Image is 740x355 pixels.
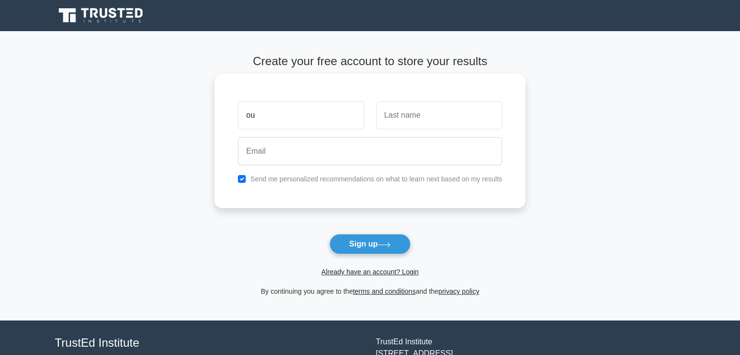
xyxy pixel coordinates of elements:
input: Email [238,137,502,165]
label: Send me personalized recommendations on what to learn next based on my results [250,175,502,183]
div: By continuing you agree to the and the [209,285,531,297]
h4: TrustEd Institute [55,336,364,350]
input: Last name [376,101,502,129]
a: privacy policy [438,287,479,295]
button: Sign up [329,234,411,254]
a: terms and conditions [353,287,415,295]
input: First name [238,101,364,129]
h4: Create your free account to store your results [215,54,525,69]
a: Already have an account? Login [321,268,418,276]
